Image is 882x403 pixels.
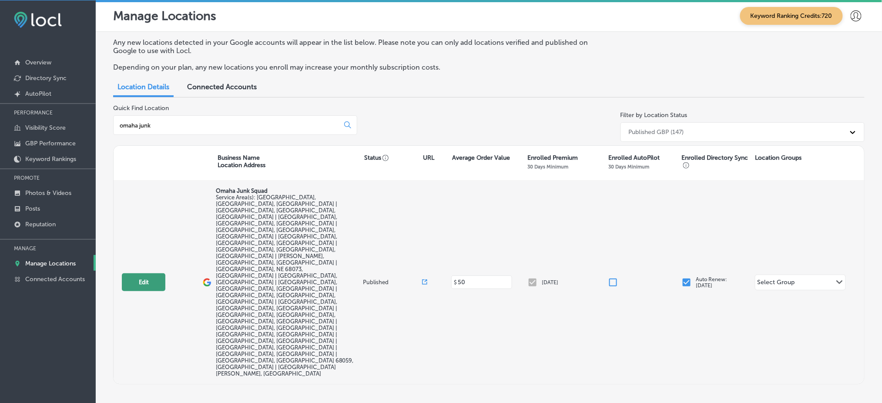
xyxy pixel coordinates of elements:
[25,90,51,97] p: AutoPilot
[117,83,169,91] span: Location Details
[364,154,423,161] p: Status
[682,154,751,169] p: Enrolled Directory Sync
[755,154,802,161] p: Location Groups
[25,205,40,212] p: Posts
[187,83,257,91] span: Connected Accounts
[620,111,687,119] label: Filter by Location Status
[113,9,216,23] p: Manage Locations
[452,154,510,161] p: Average Order Value
[122,273,165,291] button: Edit
[14,12,62,28] img: fda3e92497d09a02dc62c9cd864e3231.png
[218,154,265,169] p: Business Name Location Address
[608,164,649,170] p: 30 Days Minimum
[113,104,169,112] label: Quick Find Location
[25,221,56,228] p: Reputation
[119,121,337,129] input: All Locations
[542,279,559,285] p: [DATE]
[25,189,71,197] p: Photos & Videos
[216,194,354,377] span: Omaha, NE, USA | Wahoo, NE, USA | Gretna, NE, USA | Valley, NE, USA | Bellevue, NE, USA | Papilli...
[629,128,684,136] div: Published GBP (147)
[423,154,434,161] p: URL
[758,279,795,289] div: Select Group
[740,7,843,25] span: Keyword Ranking Credits: 720
[363,279,422,285] p: Published
[113,38,602,55] p: Any new locations detected in your Google accounts will appear in the list below. Please note you...
[25,155,76,163] p: Keyword Rankings
[25,275,85,283] p: Connected Accounts
[608,154,660,161] p: Enrolled AutoPilot
[25,140,76,147] p: GBP Performance
[203,278,211,287] img: logo
[528,154,578,161] p: Enrolled Premium
[25,74,67,82] p: Directory Sync
[216,188,361,194] p: Omaha Junk Squad
[454,279,457,285] p: $
[528,164,569,170] p: 30 Days Minimum
[696,276,728,289] p: Auto Renew: [DATE]
[25,59,51,66] p: Overview
[25,124,66,131] p: Visibility Score
[113,63,602,71] p: Depending on your plan, any new locations you enroll may increase your monthly subscription costs.
[25,260,76,267] p: Manage Locations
